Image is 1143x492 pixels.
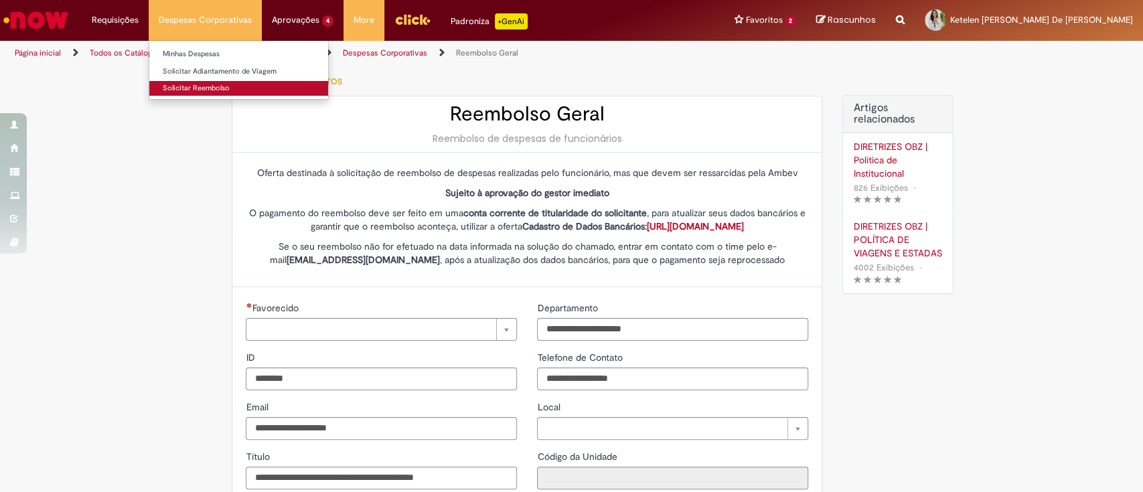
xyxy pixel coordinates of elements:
[246,367,517,390] input: ID
[246,401,271,413] span: Email
[246,166,808,179] p: Oferta destinada à solicitação de reembolso de despesas realizadas pelo funcionário, mas que deve...
[537,302,600,314] span: Departamento
[354,13,374,27] span: More
[910,179,918,197] span: •
[495,13,528,29] p: +GenAi
[322,15,333,27] span: 4
[745,13,782,27] span: Favoritos
[246,318,517,341] a: Limpar campo Favorecido
[149,81,328,96] a: Solicitar Reembolso
[246,206,808,233] p: O pagamento do reembolso deve ser feito em uma , para atualizar seus dados bancários e garantir q...
[456,48,518,58] a: Reembolso Geral
[537,467,808,489] input: Código da Unidade
[1,7,70,33] img: ServiceNow
[159,13,252,27] span: Despesas Corporativas
[92,13,139,27] span: Requisições
[950,14,1133,25] span: Ketelen [PERSON_NAME] De [PERSON_NAME]
[343,48,427,58] a: Despesas Corporativas
[537,450,619,463] span: Somente leitura - Código da Unidade
[15,48,61,58] a: Página inicial
[828,13,876,26] span: Rascunhos
[246,240,808,266] p: Se o seu reembolso não for efetuado na data informada na solução do chamado, entrar em contato co...
[149,64,328,79] a: Solicitar Adiantamento de Viagem
[816,14,876,27] a: Rascunhos
[451,13,528,29] div: Padroniza
[537,367,808,390] input: Telefone de Contato
[537,417,808,440] a: Limpar campo Local
[287,254,440,266] strong: [EMAIL_ADDRESS][DOMAIN_NAME]
[853,220,942,260] a: DIRETRIZES OBZ | POLÍTICA DE VIAGENS E ESTADAS
[90,48,161,58] a: Todos os Catálogos
[149,47,328,62] a: Minhas Despesas
[522,220,744,232] strong: Cadastro de Dados Bancários:
[853,140,942,180] a: DIRETRIZES OBZ | Política de Institucional
[537,450,619,463] label: Somente leitura - Código da Unidade
[246,132,808,145] div: Reembolso de despesas de funcionários
[445,187,609,199] strong: Sujeito à aprovação do gestor imediato
[853,102,942,126] h3: Artigos relacionados
[246,450,272,463] span: Título
[853,182,907,193] span: 826 Exibições
[537,318,808,341] input: Departamento
[785,15,796,27] span: 2
[272,13,319,27] span: Aprovações
[246,351,257,363] span: ID
[394,9,431,29] img: click_logo_yellow_360x200.png
[537,351,625,363] span: Telefone de Contato
[916,258,924,276] span: •
[252,302,301,314] span: Necessários - Favorecido
[463,207,647,219] strong: conta corrente de titularidade do solicitante
[246,303,252,308] span: Necessários
[537,401,562,413] span: Local
[10,41,752,66] ul: Trilhas de página
[246,103,808,125] h2: Reembolso Geral
[853,262,913,273] span: 4002 Exibições
[246,467,517,489] input: Título
[647,220,744,232] a: [URL][DOMAIN_NAME]
[246,417,517,440] input: Email
[149,40,329,100] ul: Despesas Corporativas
